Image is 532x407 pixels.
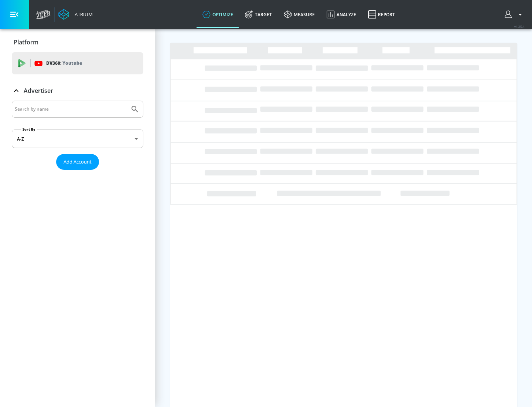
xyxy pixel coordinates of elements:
span: Add Account [64,158,92,166]
p: Youtube [62,59,82,67]
p: DV360: [46,59,82,67]
div: A-Z [12,129,143,148]
input: Search by name [15,104,127,114]
button: Add Account [56,154,99,170]
a: measure [278,1,321,28]
nav: list of Advertiser [12,170,143,176]
div: Atrium [72,11,93,18]
a: optimize [197,1,239,28]
div: DV360: Youtube [12,52,143,74]
div: Advertiser [12,101,143,176]
div: Advertiser [12,80,143,101]
p: Platform [14,38,38,46]
a: Report [362,1,401,28]
label: Sort By [21,127,37,132]
div: Platform [12,32,143,53]
a: Target [239,1,278,28]
a: Analyze [321,1,362,28]
a: Atrium [58,9,93,20]
span: v 4.25.4 [514,24,525,28]
p: Advertiser [24,87,53,95]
